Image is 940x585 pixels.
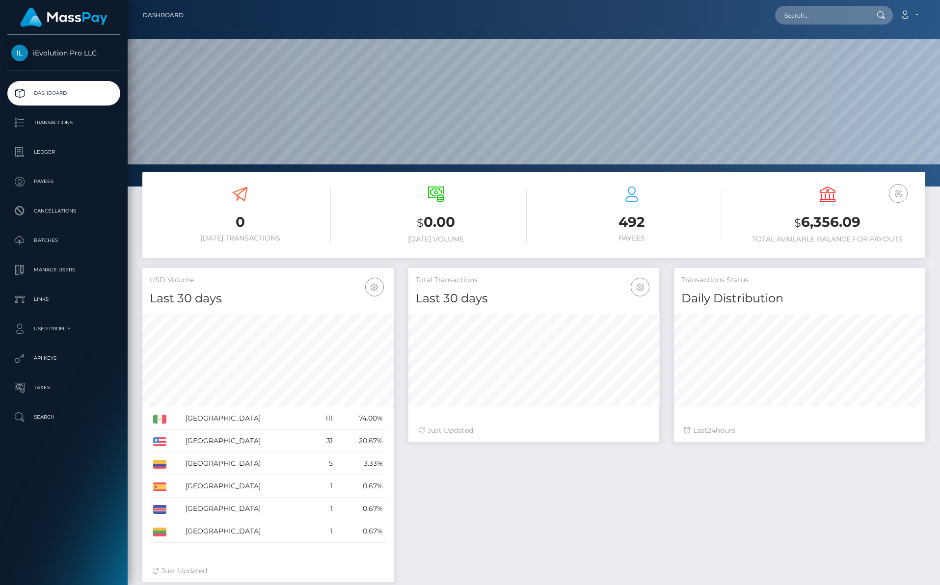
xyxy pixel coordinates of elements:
[541,213,723,232] h3: 492
[775,6,867,25] input: Search...
[684,425,915,436] div: Last hours
[314,430,337,452] td: 31
[11,380,116,395] p: Taxes
[182,452,314,475] td: [GEOGRAPHIC_DATA]
[11,351,116,366] p: API Keys
[182,520,314,543] td: [GEOGRAPHIC_DATA]
[314,407,337,430] td: 111
[153,505,166,514] img: CR.png
[11,45,28,61] img: iEvolution Pro LLC
[314,452,337,475] td: 5
[346,235,527,243] h6: [DATE] Volume
[182,430,314,452] td: [GEOGRAPHIC_DATA]
[336,430,386,452] td: 20.67%
[314,498,337,520] td: 1
[336,475,386,498] td: 0.67%
[7,110,120,135] a: Transactions
[681,290,918,307] h4: Daily Distribution
[182,407,314,430] td: [GEOGRAPHIC_DATA]
[417,216,424,230] small: $
[11,86,116,101] p: Dashboard
[11,174,116,189] p: Payees
[541,234,723,242] h6: Payees
[11,115,116,130] p: Transactions
[418,425,650,436] div: Just Updated
[336,407,386,430] td: 74.00%
[150,290,386,307] h4: Last 30 days
[11,410,116,425] p: Search
[150,213,331,232] h3: 0
[314,475,337,498] td: 1
[7,346,120,371] a: API Keys
[150,234,331,242] h6: [DATE] Transactions
[416,275,652,285] h5: Total Transactions
[336,520,386,543] td: 0.67%
[416,290,652,307] h4: Last 30 days
[11,233,116,248] p: Batches
[737,235,918,243] h6: Total Available Balance for Payouts
[11,263,116,277] p: Manage Users
[11,204,116,218] p: Cancellations
[7,140,120,164] a: Ledger
[11,145,116,160] p: Ledger
[794,216,801,230] small: $
[346,213,527,233] h3: 0.00
[7,375,120,400] a: Taxes
[707,426,716,435] span: 24
[7,199,120,223] a: Cancellations
[7,228,120,253] a: Batches
[182,498,314,520] td: [GEOGRAPHIC_DATA]
[336,452,386,475] td: 3.33%
[153,437,166,446] img: US.png
[314,520,337,543] td: 1
[152,566,384,576] div: Just Updated
[737,213,918,233] h3: 6,356.09
[153,528,166,536] img: LT.png
[153,415,166,424] img: MX.png
[7,169,120,194] a: Payees
[7,81,120,106] a: Dashboard
[11,292,116,307] p: Links
[7,49,120,57] span: iEvolution Pro LLC
[150,275,386,285] h5: USD Volume
[182,475,314,498] td: [GEOGRAPHIC_DATA]
[7,317,120,341] a: User Profile
[681,275,918,285] h5: Transactions Status
[20,8,107,27] img: MassPay Logo
[336,498,386,520] td: 0.67%
[7,287,120,312] a: Links
[7,405,120,429] a: Search
[153,482,166,491] img: ES.png
[143,5,184,26] a: Dashboard
[7,258,120,282] a: Manage Users
[153,460,166,469] img: CO.png
[11,321,116,336] p: User Profile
